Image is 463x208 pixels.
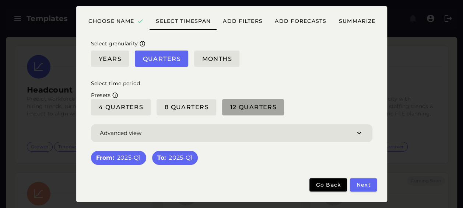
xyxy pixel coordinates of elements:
p: Select granularity [91,40,138,48]
span: Summarize [338,18,375,24]
span: 12 Quarters [229,104,277,111]
p: Presets [91,92,111,99]
span: Years [98,55,122,62]
button: 12 Quarters [222,99,284,115]
span: 8 Quarters [164,104,209,111]
button: Quarters [135,51,188,67]
span: 4 Quarters [98,104,144,111]
span: Next [356,181,371,188]
button: 8 Quarters [157,99,216,115]
span: Months [201,55,232,62]
b: To: [157,154,166,162]
button: Months [194,51,239,67]
button: Next [350,178,376,191]
div: 2025-Q1 [157,154,193,162]
button: Advanced view [91,124,372,142]
button: 4 Quarters [91,99,151,115]
div: 2025-Q1 [96,154,141,162]
span: Choose name [88,18,144,24]
button: Years [91,51,129,67]
span: Go back [315,181,341,188]
span: Select timespan [155,18,211,24]
button: Go back [309,178,347,191]
p: Select time period [91,80,372,87]
span: Quarters [142,55,181,62]
span: Add forecasts [274,18,327,24]
span: Add filters [222,18,263,24]
b: From: [96,154,114,162]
